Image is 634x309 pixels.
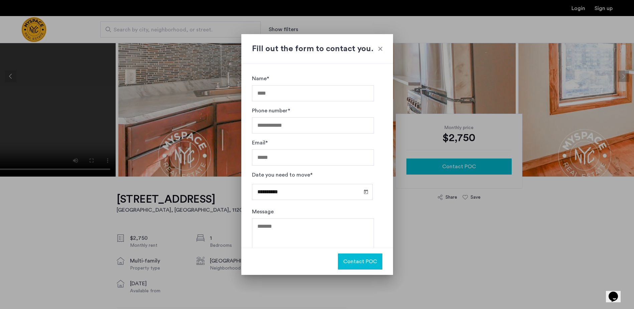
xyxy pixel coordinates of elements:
iframe: chat widget [606,282,627,302]
label: Date you need to move* [252,171,312,179]
button: Open calendar [362,188,370,196]
label: Name* [252,75,269,83]
h2: Fill out the form to contact you. [252,43,382,55]
span: Contact POC [343,257,377,266]
label: Email* [252,139,268,147]
label: Message [252,208,274,216]
label: Phone number* [252,107,290,115]
button: button [338,253,382,270]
